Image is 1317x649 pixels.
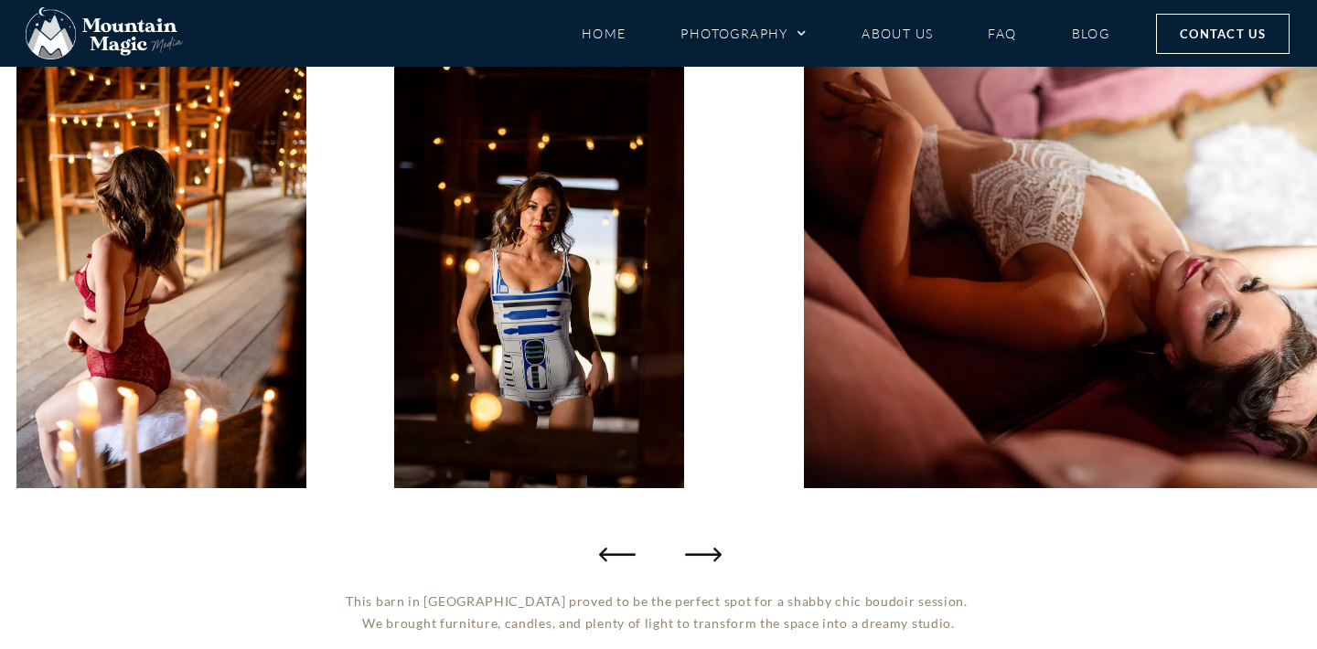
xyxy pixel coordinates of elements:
[680,17,807,49] a: Photography
[16,53,306,488] div: 15 / 33
[862,17,933,49] a: About Us
[394,53,684,488] div: 16 / 33
[582,17,1110,49] nav: Menu
[1156,14,1290,54] a: Contact Us
[599,536,636,572] div: Previous slide
[1072,17,1110,49] a: Blog
[988,17,1016,49] a: FAQ
[394,53,684,488] img: Rustic Romantic Barn Boudoir Session Gunnison Crested Butte photographer Gunnison photographers C...
[16,53,306,488] img: Rustic Romantic Barn Boudoir Session Gunnison Crested Butte photographer Gunnison photographers C...
[1180,24,1266,44] span: Contact Us
[582,17,626,49] a: Home
[26,7,183,60] img: Mountain Magic Media photography logo Crested Butte Photographer
[344,590,973,634] p: This barn in [GEOGRAPHIC_DATA] proved to be the perfect spot for a shabby chic boudoir session. W...
[681,536,718,572] div: Next slide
